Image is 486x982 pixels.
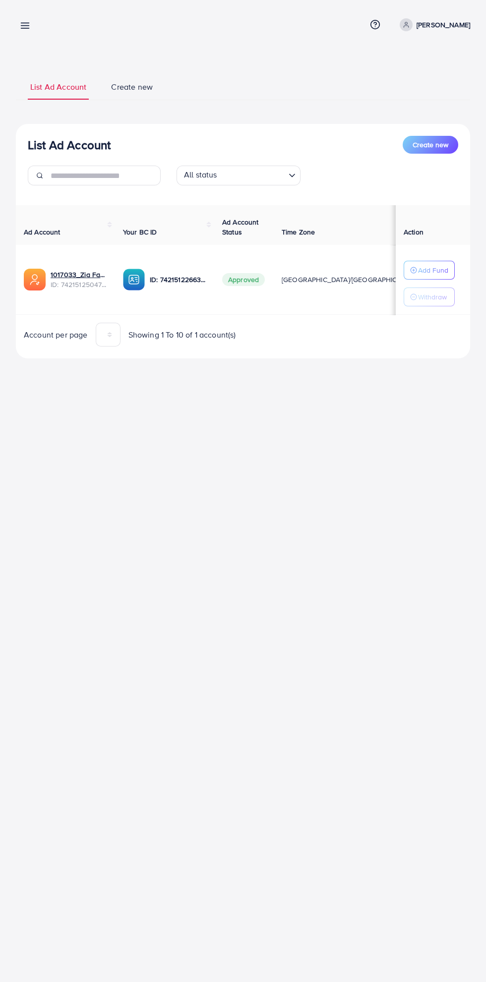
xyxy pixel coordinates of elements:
[128,329,236,341] span: Showing 1 To 10 of 1 account(s)
[123,227,157,237] span: Your BC ID
[444,937,479,975] iframe: Chat
[24,329,88,341] span: Account per page
[51,280,107,289] span: ID: 7421512504762794000
[30,81,86,93] span: List Ad Account
[282,227,315,237] span: Time Zone
[51,270,107,280] a: 1017033_Zia Fabrics_1727955549256
[28,138,111,152] h3: List Ad Account
[24,227,61,237] span: Ad Account
[418,264,448,276] p: Add Fund
[403,136,458,154] button: Create new
[222,217,259,237] span: Ad Account Status
[177,166,301,185] div: Search for option
[123,269,145,290] img: ic-ba-acc.ded83a64.svg
[222,273,265,286] span: Approved
[417,19,470,31] p: [PERSON_NAME]
[404,261,455,280] button: Add Fund
[51,270,107,290] div: <span class='underline'>1017033_Zia Fabrics_1727955549256</span></br>7421512504762794000
[404,227,424,237] span: Action
[24,269,46,290] img: ic-ads-acc.e4c84228.svg
[396,18,470,31] a: [PERSON_NAME]
[282,275,420,285] span: [GEOGRAPHIC_DATA]/[GEOGRAPHIC_DATA]
[404,288,455,306] button: Withdraw
[418,291,447,303] p: Withdraw
[111,81,153,93] span: Create new
[413,140,448,150] span: Create new
[182,167,219,183] span: All status
[150,274,206,286] p: ID: 7421512266392158224
[220,168,285,183] input: Search for option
